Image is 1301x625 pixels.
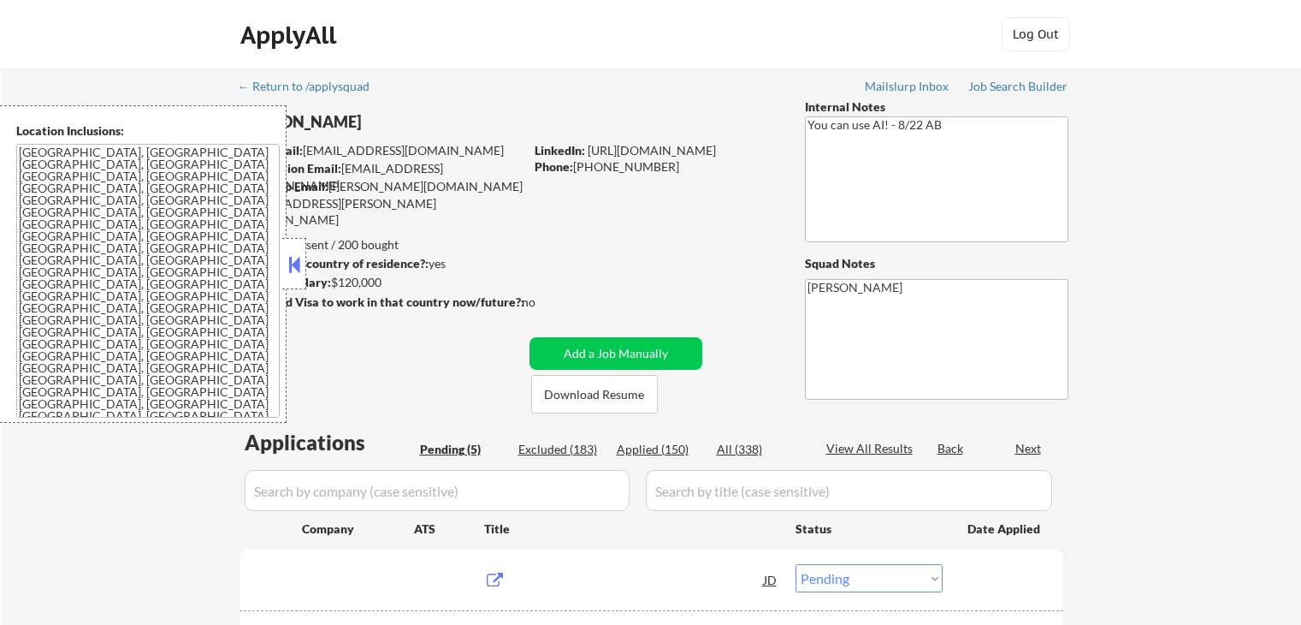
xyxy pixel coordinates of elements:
[245,470,630,511] input: Search by company (case sensitive)
[762,564,779,595] div: JD
[240,21,341,50] div: ApplyAll
[414,521,484,538] div: ATS
[968,80,1068,92] div: Job Search Builder
[1002,17,1070,51] button: Log Out
[240,142,523,159] div: [EMAIL_ADDRESS][DOMAIN_NAME]
[522,294,571,311] div: no
[805,98,1068,116] div: Internal Notes
[795,513,943,544] div: Status
[588,143,716,158] a: [URL][DOMAIN_NAME]
[239,274,523,291] div: $120,000
[646,470,1052,511] input: Search by title (case sensitive)
[937,440,965,457] div: Back
[826,440,918,457] div: View All Results
[865,80,950,97] a: Mailslurp Inbox
[531,375,658,414] button: Download Resume
[535,159,573,174] strong: Phone:
[535,158,777,176] div: [PHONE_NUMBER]
[238,80,386,92] div: ← Return to /applysquad
[240,111,591,133] div: [PERSON_NAME]
[967,521,1043,538] div: Date Applied
[518,441,604,458] div: Excluded (183)
[239,256,429,271] strong: Can work in country of residence?:
[968,80,1068,97] a: Job Search Builder
[529,337,702,370] button: Add a Job Manually
[238,80,386,97] a: ← Return to /applysquad
[717,441,802,458] div: All (338)
[245,432,414,453] div: Applications
[239,236,523,253] div: 150 sent / 200 bought
[240,295,524,309] strong: Will need Visa to work in that country now/future?:
[617,441,702,458] div: Applied (150)
[16,122,280,140] div: Location Inclusions:
[420,441,506,458] div: Pending (5)
[239,255,518,272] div: yes
[535,143,585,158] strong: LinkedIn:
[302,521,414,538] div: Company
[240,178,523,229] div: [PERSON_NAME][DOMAIN_NAME][EMAIL_ADDRESS][PERSON_NAME][DOMAIN_NAME]
[865,80,950,92] div: Mailslurp Inbox
[484,521,779,538] div: Title
[805,255,1068,272] div: Squad Notes
[1015,440,1043,457] div: Next
[240,160,523,193] div: [EMAIL_ADDRESS][DOMAIN_NAME]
